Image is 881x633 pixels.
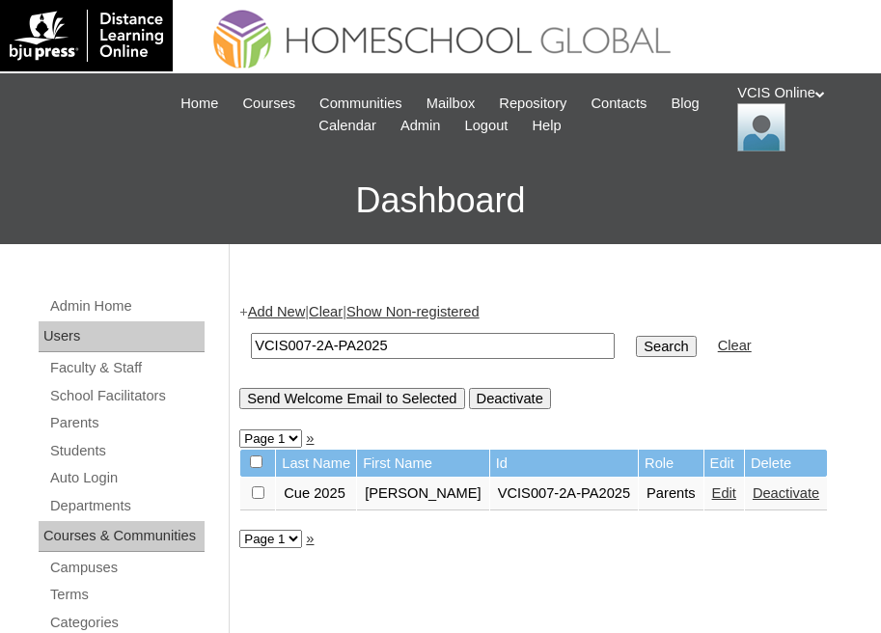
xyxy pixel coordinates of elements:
[48,494,205,518] a: Departments
[499,93,566,115] span: Repository
[48,356,205,380] a: Faculty & Staff
[718,338,752,353] a: Clear
[489,93,576,115] a: Repository
[233,93,305,115] a: Courses
[306,531,314,546] a: »
[180,93,218,115] span: Home
[239,388,464,409] input: Send Welcome Email to Selected
[318,115,375,137] span: Calendar
[171,93,228,115] a: Home
[712,485,736,501] a: Edit
[581,93,656,115] a: Contacts
[248,304,305,319] a: Add New
[357,450,489,478] td: First Name
[309,115,385,137] a: Calendar
[239,302,862,409] div: + | |
[251,333,615,359] input: Search
[10,10,163,62] img: logo-white.png
[455,115,518,137] a: Logout
[48,439,205,463] a: Students
[490,450,638,478] td: Id
[591,93,647,115] span: Contacts
[346,304,480,319] a: Show Non-registered
[48,556,205,580] a: Campuses
[522,115,570,137] a: Help
[310,93,412,115] a: Communities
[48,583,205,607] a: Terms
[48,466,205,490] a: Auto Login
[704,450,744,478] td: Edit
[242,93,295,115] span: Courses
[10,157,871,244] h3: Dashboard
[639,478,703,510] td: Parents
[309,304,343,319] a: Clear
[427,93,476,115] span: Mailbox
[48,384,205,408] a: School Facilitators
[306,430,314,446] a: »
[276,478,356,510] td: Cue 2025
[661,93,708,115] a: Blog
[319,93,402,115] span: Communities
[48,294,205,318] a: Admin Home
[48,411,205,435] a: Parents
[671,93,699,115] span: Blog
[400,115,441,137] span: Admin
[532,115,561,137] span: Help
[39,321,205,352] div: Users
[276,450,356,478] td: Last Name
[737,103,785,151] img: VCIS Online Admin
[636,336,696,357] input: Search
[417,93,485,115] a: Mailbox
[469,388,551,409] input: Deactivate
[39,521,205,552] div: Courses & Communities
[753,485,819,501] a: Deactivate
[490,478,638,510] td: VCIS007-2A-PA2025
[465,115,509,137] span: Logout
[745,450,827,478] td: Delete
[357,478,489,510] td: [PERSON_NAME]
[737,83,862,151] div: VCIS Online
[639,450,703,478] td: Role
[391,115,451,137] a: Admin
